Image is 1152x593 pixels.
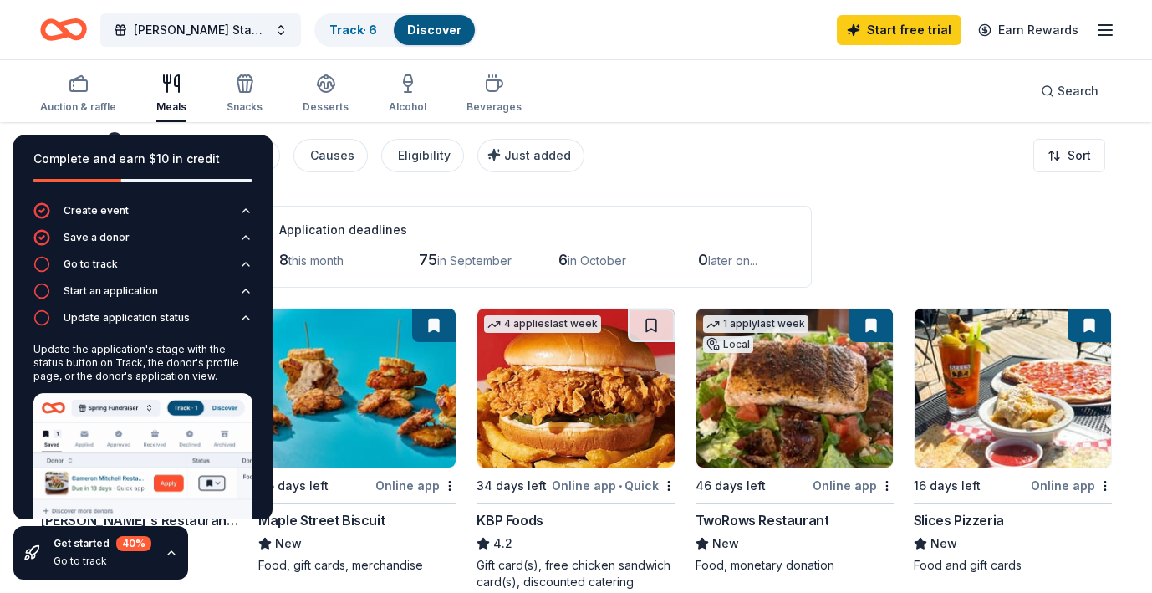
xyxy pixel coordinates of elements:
button: Auction & raffle [40,67,116,122]
div: Update application status [33,336,252,582]
button: Desserts [303,67,349,122]
img: Image for Slices Pizzeria [915,309,1111,468]
div: Go to track [64,258,118,271]
div: 4 applies last week [484,315,601,333]
div: Local [703,336,753,353]
div: Gift card(s), free chicken sandwich card(s), discounted catering [477,557,675,590]
div: Causes [310,146,354,166]
a: Start free trial [837,15,961,45]
button: Update application status [33,309,252,336]
a: Earn Rewards [968,15,1088,45]
span: 75 [419,251,437,268]
div: Beverages [466,100,522,114]
span: 6 [558,251,568,268]
button: Track· 6Discover [314,13,477,47]
span: in September [437,253,512,268]
span: in October [568,253,626,268]
img: Image for TwoRows Restaurant [696,309,893,468]
button: Save a donor [33,229,252,256]
button: Snacks [227,67,263,122]
button: Meals [156,67,186,122]
span: New [712,534,739,554]
button: Eligibility [381,139,464,172]
div: Application deadlines [279,220,791,240]
div: Eligibility [398,146,451,166]
span: New [930,534,957,554]
a: Track· 6 [329,23,377,37]
span: New [275,534,302,554]
button: Causes [293,139,368,172]
div: Snacks [227,100,263,114]
span: • [619,479,622,493]
div: 40 % [116,536,151,551]
span: Search [1058,81,1098,101]
div: Get started [54,536,151,551]
button: Beverages [466,67,522,122]
a: Image for Maple Street Biscuit46 days leftOnline appMaple Street BiscuitNewFood, gift cards, merc... [258,308,456,574]
span: Just added [504,148,571,162]
a: Home [40,10,87,49]
div: Complete and earn $10 in credit [33,149,252,169]
button: Go to track [33,256,252,283]
div: 16 days left [914,476,981,496]
img: Image for KBP Foods [477,309,674,468]
div: Food, gift cards, merchandise [258,557,456,574]
button: Sort [1033,139,1105,172]
a: Image for TwoRows Restaurant1 applylast weekLocal46 days leftOnline appTwoRows RestaurantNewFood,... [696,308,894,574]
div: 1 apply last week [703,315,808,333]
div: Online app [813,475,894,496]
div: Update application status [64,311,190,325]
div: Alcohol [389,100,426,114]
span: 0 [698,251,708,268]
div: Food and gift cards [914,557,1112,574]
span: this month [288,253,344,268]
div: KBP Foods [477,510,543,530]
img: Update [33,393,252,569]
div: Slices Pizzeria [914,510,1004,530]
div: Online app [1031,475,1112,496]
div: 34 days left [477,476,547,496]
div: Desserts [303,100,349,114]
button: Search [1027,74,1112,108]
span: later on... [708,253,757,268]
div: Online app Quick [552,475,675,496]
div: Meals [156,100,186,114]
div: 46 days left [258,476,329,496]
div: Start an application [64,284,158,298]
div: Go to track [54,555,151,568]
span: Sort [1068,146,1091,166]
a: Discover [407,23,461,37]
button: Start an application [33,283,252,309]
div: Create event [64,204,129,217]
a: Image for KBP Foods4 applieslast week34 days leftOnline app•QuickKBP Foods4.2Gift card(s), free c... [477,308,675,590]
a: Image for Slices Pizzeria16 days leftOnline appSlices PizzeriaNewFood and gift cards [914,308,1112,574]
div: TwoRows Restaurant [696,510,829,530]
div: Maple Street Biscuit [258,510,385,530]
div: Update the application's stage with the status button on Track, the donor's profile page, or the ... [33,343,252,383]
div: 46 days left [696,476,766,496]
div: Save a donor [64,231,130,244]
button: [PERSON_NAME] Stampede and Fun Run [100,13,301,47]
button: Just added [477,139,584,172]
div: Food, monetary donation [696,557,894,574]
button: Create event [33,202,252,229]
span: [PERSON_NAME] Stampede and Fun Run [134,20,268,40]
span: 4.2 [493,534,512,554]
button: Alcohol [389,67,426,122]
div: Online app [375,475,456,496]
img: Image for Maple Street Biscuit [259,309,456,468]
div: Auction & raffle [40,100,116,114]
